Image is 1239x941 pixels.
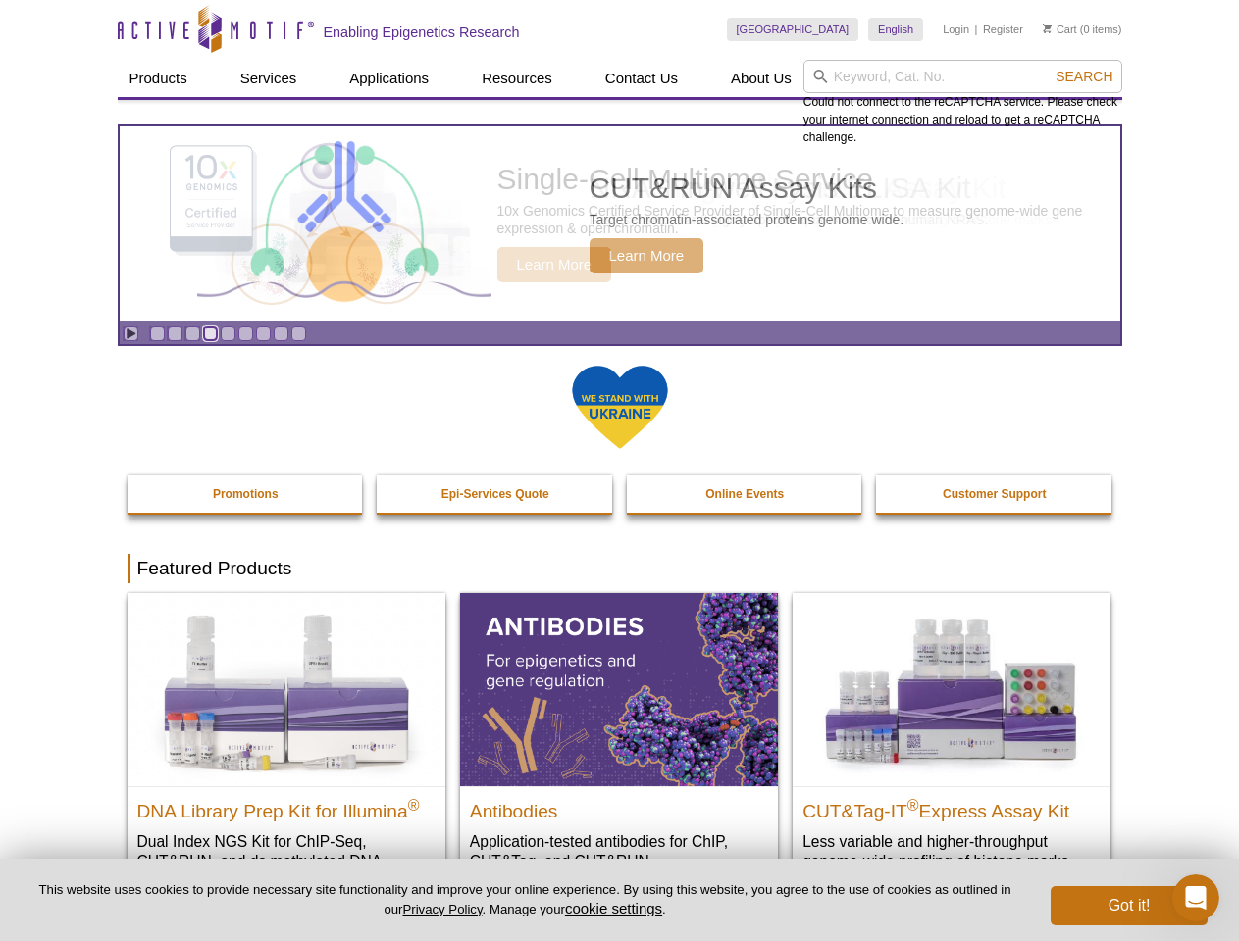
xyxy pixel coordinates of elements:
a: Go to slide 8 [274,326,288,341]
p: This website uses cookies to provide necessary site functionality and improve your online experie... [31,881,1018,918]
a: Go to slide 6 [238,326,253,341]
a: Go to slide 3 [185,326,200,341]
h2: DNA Library Prep Kit for Illumina [137,792,436,821]
a: Login [943,23,969,36]
h2: Antibodies [470,792,768,821]
h2: Featured Products [128,554,1112,583]
a: Resources [470,60,564,97]
span: Learn More [590,238,704,273]
a: Customer Support [876,475,1113,513]
span: Search [1056,69,1112,84]
a: About Us [719,60,803,97]
img: DNA Library Prep Kit for Illumina [128,593,445,785]
a: Go to slide 7 [256,326,271,341]
a: Contact Us [594,60,690,97]
button: Got it! [1051,886,1208,925]
a: Toggle autoplay [124,326,138,341]
strong: Customer Support [943,487,1046,501]
h2: Enabling Epigenetics Research [324,24,520,41]
li: | [975,18,978,41]
img: CUT&RUN Assay Kits [197,134,491,314]
li: (0 items) [1043,18,1122,41]
p: Target chromatin-associated proteins genome wide. [590,211,904,228]
a: CUT&RUN Assay Kits CUT&RUN Assay Kits Target chromatin-associated proteins genome wide. Learn More [120,126,1120,321]
strong: Promotions [213,487,279,501]
sup: ® [907,796,919,813]
a: Register [983,23,1023,36]
a: Cart [1043,23,1077,36]
a: DNA Library Prep Kit for Illumina DNA Library Prep Kit for Illumina® Dual Index NGS Kit for ChIP-... [128,593,445,910]
a: English [868,18,923,41]
img: CUT&Tag-IT® Express Assay Kit [793,593,1110,785]
strong: Online Events [705,487,784,501]
p: Application-tested antibodies for ChIP, CUT&Tag, and CUT&RUN. [470,831,768,871]
a: Services [229,60,309,97]
a: Promotions [128,475,365,513]
strong: Epi-Services Quote [441,487,549,501]
a: Applications [337,60,440,97]
img: Your Cart [1043,24,1052,33]
button: Search [1050,68,1118,85]
img: We Stand With Ukraine [571,364,669,451]
sup: ® [408,796,420,813]
a: Online Events [627,475,864,513]
h2: CUT&RUN Assay Kits [590,173,904,203]
h2: CUT&Tag-IT Express Assay Kit [802,792,1101,821]
a: Go to slide 1 [150,326,165,341]
p: Less variable and higher-throughput genome-wide profiling of histone marks​. [802,831,1101,871]
a: Privacy Policy [402,902,482,916]
p: Dual Index NGS Kit for ChIP-Seq, CUT&RUN, and ds methylated DNA assays. [137,831,436,891]
iframe: Intercom live chat [1172,874,1219,921]
a: Epi-Services Quote [377,475,614,513]
div: Could not connect to the reCAPTCHA service. Please check your internet connection and reload to g... [803,60,1122,146]
button: cookie settings [565,900,662,916]
a: CUT&Tag-IT® Express Assay Kit CUT&Tag-IT®Express Assay Kit Less variable and higher-throughput ge... [793,593,1110,890]
input: Keyword, Cat. No. [803,60,1122,93]
a: Go to slide 9 [291,326,306,341]
a: All Antibodies Antibodies Application-tested antibodies for ChIP, CUT&Tag, and CUT&RUN. [460,593,778,890]
a: Go to slide 4 [203,326,218,341]
article: CUT&RUN Assay Kits [120,126,1120,321]
img: All Antibodies [460,593,778,785]
a: Go to slide 2 [168,326,182,341]
a: Products [118,60,199,97]
a: [GEOGRAPHIC_DATA] [727,18,859,41]
a: Go to slide 5 [221,326,235,341]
